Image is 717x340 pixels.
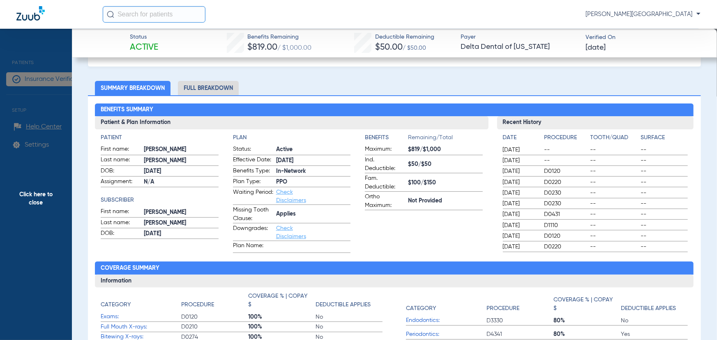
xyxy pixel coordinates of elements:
span: Deductible Remaining [375,33,434,41]
span: Verified On [586,33,703,42]
span: No [316,313,383,321]
span: Active [276,145,350,154]
app-breakdown-title: Category [406,292,486,316]
img: Zuub Logo [16,6,45,21]
span: N/A [144,178,218,186]
span: [DATE] [503,189,537,197]
span: -- [590,200,638,208]
span: -- [590,189,638,197]
h4: Procedure [486,304,519,313]
app-breakdown-title: Coverage % | Copay $ [554,292,621,316]
span: 100% [249,323,316,331]
h4: Category [101,301,131,309]
span: D0230 [544,189,588,197]
h2: Coverage Summary [95,262,694,275]
h4: Coverage % | Copay $ [249,292,311,309]
span: Payer [461,33,579,41]
a: Check Disclaimers [276,225,306,239]
h4: Date [503,133,537,142]
span: Yes [621,330,688,338]
span: Exams: [101,312,181,321]
span: Full Mouth X-rays: [101,323,181,331]
span: D0220 [544,178,588,186]
span: -- [590,167,638,175]
h3: Patient & Plan Information [95,116,488,129]
app-breakdown-title: Procedure [544,133,588,145]
span: [PERSON_NAME] [144,156,218,165]
span: -- [641,189,688,197]
span: -- [590,178,638,186]
span: D0220 [544,243,588,251]
img: Search Icon [107,11,114,18]
li: Full Breakdown [178,81,239,95]
span: Not Provided [408,197,482,205]
app-breakdown-title: Deductible Applies [621,292,688,316]
span: [DATE] [503,178,537,186]
span: [DATE] [276,156,350,165]
span: $819.00 [247,43,277,52]
span: [DATE] [503,146,537,154]
app-breakdown-title: Procedure [181,292,248,312]
span: Ind. Deductible: [365,156,405,173]
span: $50/$50 [408,160,482,169]
h4: Tooth/Quad [590,133,638,142]
span: Fam. Deductible: [365,174,405,191]
span: Maximum: [365,145,405,155]
h2: Benefits Summary [95,103,694,117]
span: Waiting Period: [233,188,273,204]
span: In-Network [276,167,350,176]
span: -- [641,146,688,154]
span: D0120 [181,313,248,321]
span: -- [590,221,638,230]
span: Periodontics: [406,330,486,339]
span: D3330 [486,317,553,325]
span: -- [590,243,638,251]
span: 80% [554,330,621,338]
span: $819/$1,000 [408,145,482,154]
span: No [621,317,688,325]
span: Remaining/Total [408,133,482,145]
span: Effective Date: [233,156,273,165]
span: Status: [233,145,273,155]
span: -- [544,156,588,165]
span: -- [641,156,688,165]
app-breakdown-title: Benefits [365,133,408,145]
span: [DATE] [503,243,537,251]
span: D0120 [544,167,588,175]
h4: Subscriber [101,196,218,204]
h4: Procedure [544,133,588,142]
span: -- [641,167,688,175]
span: D4341 [486,330,553,338]
span: $100/$150 [408,179,482,187]
app-breakdown-title: Deductible Applies [316,292,383,312]
span: [DATE] [503,210,537,218]
span: Plan Name: [233,241,273,253]
app-breakdown-title: Patient [101,133,218,142]
h4: Procedure [181,301,214,309]
span: [PERSON_NAME] [144,219,218,227]
input: Search for patients [103,6,205,23]
span: 100% [249,313,316,321]
span: [PERSON_NAME][GEOGRAPHIC_DATA] [586,10,701,18]
span: -- [641,221,688,230]
span: D0230 [544,200,588,208]
span: Ortho Maximum: [365,193,405,210]
span: [DATE] [586,43,606,53]
span: / $50.00 [403,45,426,51]
span: PPO [276,178,350,186]
span: DOB: [101,229,141,239]
span: D0210 [181,323,248,331]
span: [DATE] [503,232,537,240]
span: First name: [101,207,141,217]
h3: Information [95,275,694,288]
span: -- [590,232,638,240]
a: Check Disclaimers [276,189,306,203]
span: -- [641,200,688,208]
span: Endodontics: [406,316,486,325]
span: Active [130,42,159,53]
span: D0120 [544,232,588,240]
app-breakdown-title: Coverage % | Copay $ [249,292,316,312]
span: -- [641,210,688,218]
span: Benefits Type: [233,167,273,177]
